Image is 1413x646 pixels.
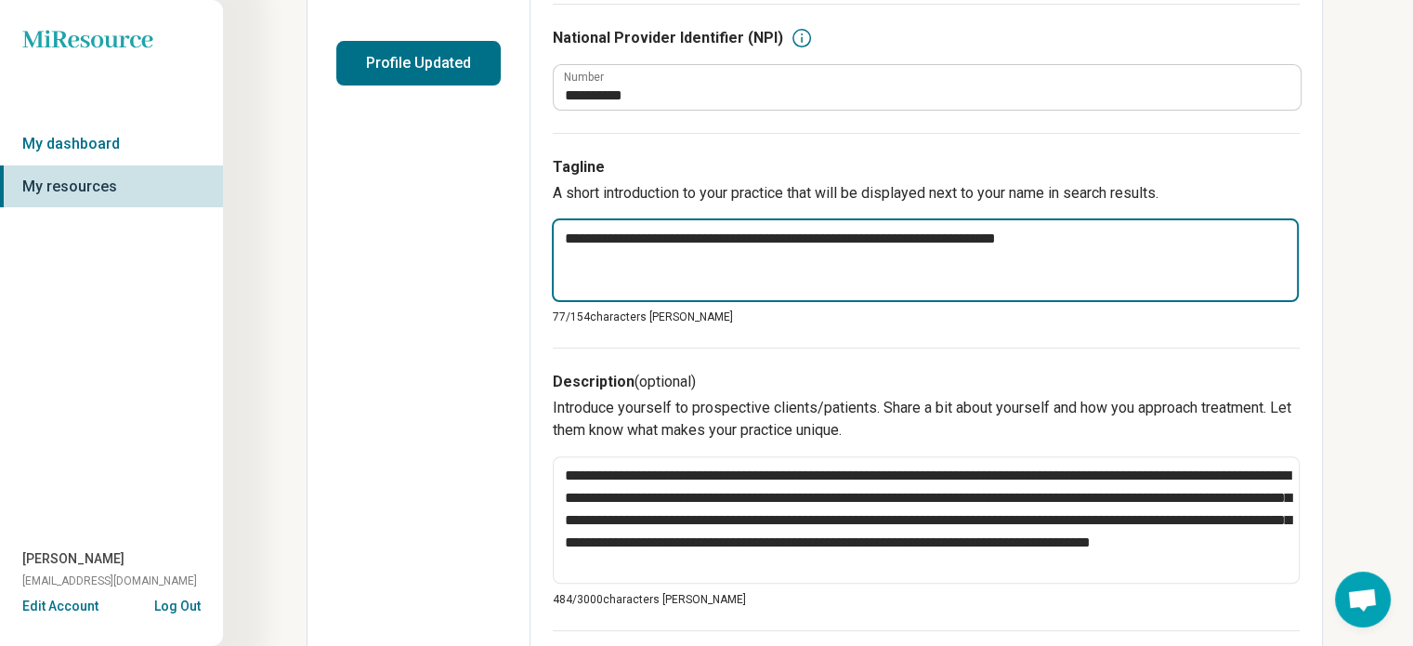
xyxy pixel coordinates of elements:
[553,182,1300,204] p: A short introduction to your practice that will be displayed next to your name in search results.
[553,397,1300,442] p: Introduce yourself to prospective clients/patients. Share a bit about yourself and how you approa...
[564,72,604,83] label: Number
[553,309,1300,325] p: 77/ 154 characters [PERSON_NAME]
[553,27,783,49] h3: National Provider Identifier (NPI)
[635,373,696,390] span: (optional)
[336,41,501,86] button: Profile Updated
[553,156,1300,178] h3: Tagline
[22,549,124,569] span: [PERSON_NAME]
[553,591,1300,608] p: 484/ 3000 characters [PERSON_NAME]
[1335,572,1391,627] div: Open chat
[22,573,197,589] span: [EMAIL_ADDRESS][DOMAIN_NAME]
[22,597,98,616] button: Edit Account
[154,597,201,612] button: Log Out
[553,371,1300,393] h3: Description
